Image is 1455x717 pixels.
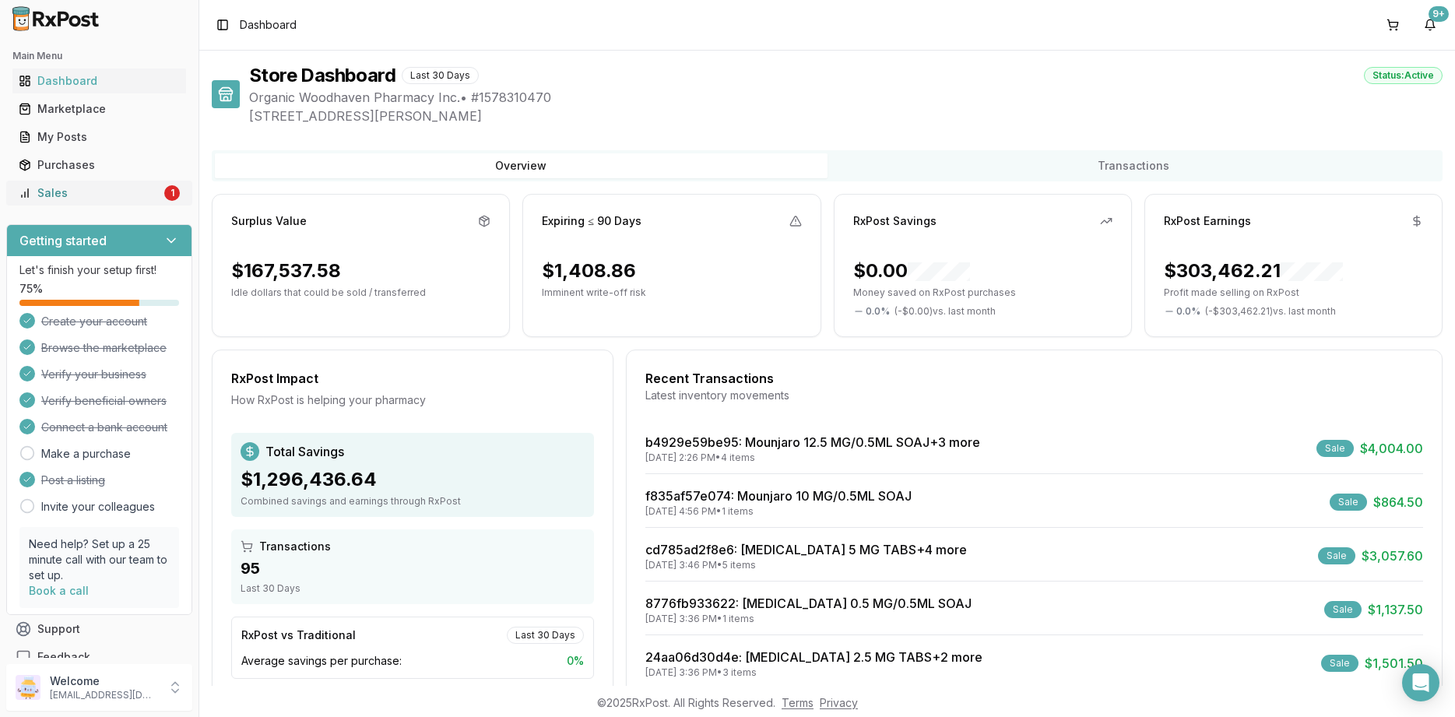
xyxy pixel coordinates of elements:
[1316,440,1354,457] div: Sale
[19,231,107,250] h3: Getting started
[12,151,186,179] a: Purchases
[259,539,331,554] span: Transactions
[41,420,167,435] span: Connect a bank account
[645,452,980,464] div: [DATE] 2:26 PM • 4 items
[645,542,967,557] a: cd785ad2f8e6: [MEDICAL_DATA] 5 MG TABS+4 more
[1330,494,1367,511] div: Sale
[542,213,641,229] div: Expiring ≤ 90 Days
[645,505,912,518] div: [DATE] 4:56 PM • 1 items
[231,286,490,299] p: Idle dollars that could be sold / transferred
[12,123,186,151] a: My Posts
[16,675,40,700] img: User avatar
[645,613,972,625] div: [DATE] 3:36 PM • 1 items
[1364,67,1443,84] div: Status: Active
[265,442,344,461] span: Total Savings
[6,97,192,121] button: Marketplace
[41,473,105,488] span: Post a listing
[645,369,1423,388] div: Recent Transactions
[1318,547,1355,564] div: Sale
[12,50,186,62] h2: Main Menu
[240,17,297,33] span: Dashboard
[241,582,585,595] div: Last 30 Days
[6,125,192,149] button: My Posts
[828,153,1440,178] button: Transactions
[249,63,395,88] h1: Store Dashboard
[853,286,1112,299] p: Money saved on RxPost purchases
[645,666,982,679] div: [DATE] 3:36 PM • 3 items
[249,107,1443,125] span: [STREET_ADDRESS][PERSON_NAME]
[231,369,594,388] div: RxPost Impact
[241,627,356,643] div: RxPost vs Traditional
[241,495,585,508] div: Combined savings and earnings through RxPost
[1164,286,1423,299] p: Profit made selling on RxPost
[215,153,828,178] button: Overview
[1402,664,1439,701] div: Open Intercom Messenger
[894,305,996,318] span: ( - $0.00 ) vs. last month
[249,88,1443,107] span: Organic Woodhaven Pharmacy Inc. • # 1578310470
[6,153,192,177] button: Purchases
[1324,601,1362,618] div: Sale
[645,488,912,504] a: f835af57e074: Mounjaro 10 MG/0.5ML SOAJ
[41,340,167,356] span: Browse the marketplace
[19,73,180,89] div: Dashboard
[782,696,814,709] a: Terms
[820,696,858,709] a: Privacy
[507,627,584,644] div: Last 30 Days
[241,467,585,492] div: $1,296,436.64
[164,185,180,201] div: 1
[50,673,158,689] p: Welcome
[6,615,192,643] button: Support
[1429,6,1449,22] div: 9+
[19,157,180,173] div: Purchases
[853,258,970,283] div: $0.00
[12,67,186,95] a: Dashboard
[1362,547,1423,565] span: $3,057.60
[645,388,1423,403] div: Latest inventory movements
[645,434,980,450] a: b4929e59be95: Mounjaro 12.5 MG/0.5ML SOAJ+3 more
[19,101,180,117] div: Marketplace
[241,557,585,579] div: 95
[41,446,131,462] a: Make a purchase
[1205,305,1336,318] span: ( - $303,462.21 ) vs. last month
[1176,305,1200,318] span: 0.0 %
[6,69,192,93] button: Dashboard
[41,499,155,515] a: Invite your colleagues
[50,689,158,701] p: [EMAIL_ADDRESS][DOMAIN_NAME]
[645,649,982,665] a: 24aa06d30d4e: [MEDICAL_DATA] 2.5 MG TABS+2 more
[402,67,479,84] div: Last 30 Days
[29,536,170,583] p: Need help? Set up a 25 minute call with our team to set up.
[19,262,179,278] p: Let's finish your setup first!
[1321,655,1358,672] div: Sale
[231,392,594,408] div: How RxPost is helping your pharmacy
[240,17,297,33] nav: breadcrumb
[19,129,180,145] div: My Posts
[542,286,801,299] p: Imminent write-off risk
[19,185,161,201] div: Sales
[1418,12,1443,37] button: 9+
[12,95,186,123] a: Marketplace
[41,393,167,409] span: Verify beneficial owners
[567,653,584,669] span: 0 %
[41,367,146,382] span: Verify your business
[6,181,192,206] button: Sales1
[6,643,192,671] button: Feedback
[231,213,307,229] div: Surplus Value
[19,281,43,297] span: 75 %
[645,596,972,611] a: 8776fb933622: [MEDICAL_DATA] 0.5 MG/0.5ML SOAJ
[853,213,937,229] div: RxPost Savings
[241,653,402,669] span: Average savings per purchase:
[1368,600,1423,619] span: $1,137.50
[12,179,186,207] a: Sales1
[1164,258,1343,283] div: $303,462.21
[37,649,90,665] span: Feedback
[542,258,636,283] div: $1,408.86
[1164,213,1251,229] div: RxPost Earnings
[1360,439,1423,458] span: $4,004.00
[866,305,890,318] span: 0.0 %
[1365,654,1423,673] span: $1,501.50
[41,314,147,329] span: Create your account
[1373,493,1423,511] span: $864.50
[29,584,89,597] a: Book a call
[6,6,106,31] img: RxPost Logo
[231,258,341,283] div: $167,537.58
